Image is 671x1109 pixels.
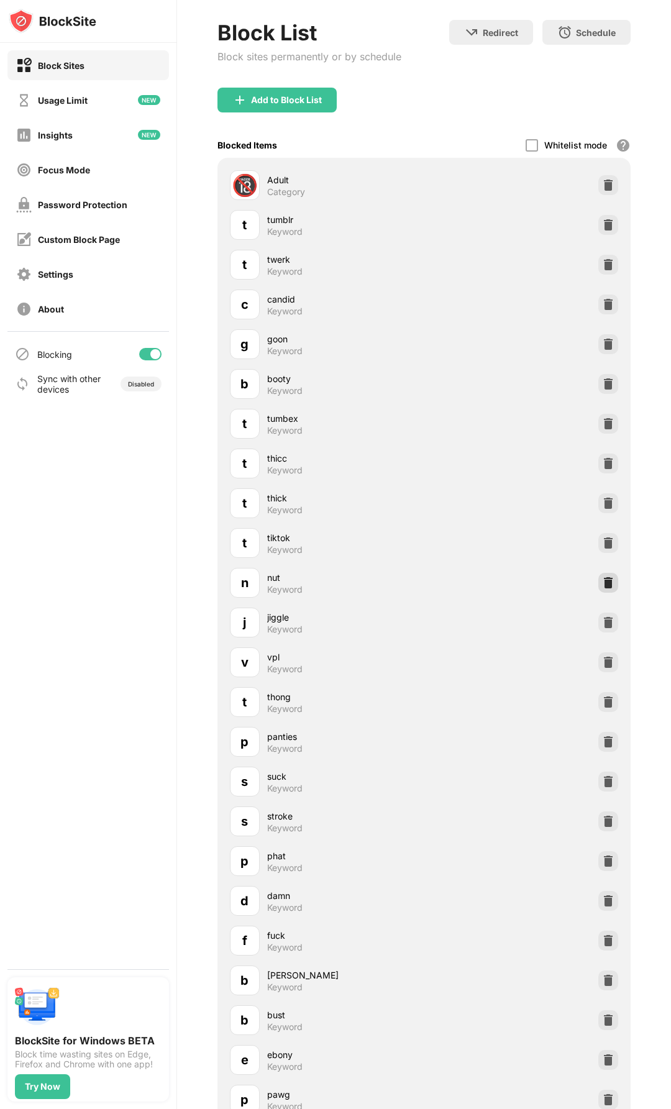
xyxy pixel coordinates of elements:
[242,255,247,274] div: t
[267,743,303,754] div: Keyword
[25,1082,60,1092] div: Try Now
[267,345,303,357] div: Keyword
[267,213,424,226] div: tumblr
[267,332,424,345] div: goon
[16,232,32,247] img: customize-block-page-off.svg
[251,95,322,105] div: Add to Block List
[242,693,247,711] div: t
[267,770,424,783] div: suck
[15,1049,162,1069] div: Block time wasting sites on Edge, Firefox and Chrome with one app!
[242,216,247,234] div: t
[267,293,424,306] div: candid
[267,650,424,664] div: vpl
[241,812,248,831] div: s
[241,573,249,592] div: n
[267,1061,303,1072] div: Keyword
[267,491,424,504] div: thick
[38,60,84,71] div: Block Sites
[267,783,303,794] div: Keyword
[217,140,277,150] div: Blocked Items
[267,611,424,624] div: jiggle
[240,852,249,870] div: p
[267,862,303,874] div: Keyword
[16,267,32,282] img: settings-off.svg
[267,1048,424,1061] div: ebony
[241,295,249,314] div: c
[576,27,616,38] div: Schedule
[267,969,424,982] div: [PERSON_NAME]
[242,931,247,950] div: f
[37,373,101,395] div: Sync with other devices
[267,531,424,544] div: tiktok
[38,95,88,106] div: Usage Limit
[38,199,127,210] div: Password Protection
[128,380,154,388] div: Disabled
[267,730,424,743] div: panties
[240,1011,249,1029] div: b
[38,234,120,245] div: Custom Block Page
[38,130,73,140] div: Insights
[243,613,246,632] div: j
[242,414,247,433] div: t
[241,653,249,672] div: v
[15,377,30,391] img: sync-icon.svg
[267,929,424,942] div: fuck
[267,412,424,425] div: tumbex
[267,425,303,436] div: Keyword
[16,162,32,178] img: focus-off.svg
[9,9,96,34] img: logo-blocksite.svg
[267,942,303,953] div: Keyword
[241,772,248,791] div: s
[267,664,303,675] div: Keyword
[38,304,64,314] div: About
[240,375,249,393] div: b
[16,93,32,108] img: time-usage-off.svg
[267,465,303,476] div: Keyword
[267,810,424,823] div: stroke
[267,452,424,465] div: thicc
[242,454,247,473] div: t
[240,971,249,990] div: b
[15,985,60,1029] img: push-desktop.svg
[267,584,303,595] div: Keyword
[16,301,32,317] img: about-off.svg
[38,165,90,175] div: Focus Mode
[267,982,303,993] div: Keyword
[267,1088,424,1101] div: pawg
[16,58,32,73] img: block-on.svg
[267,186,305,198] div: Category
[232,173,258,198] div: 🔞
[267,703,303,714] div: Keyword
[16,197,32,212] img: password-protection-off.svg
[15,347,30,362] img: blocking-icon.svg
[267,266,303,277] div: Keyword
[267,624,303,635] div: Keyword
[267,889,424,902] div: damn
[240,892,249,910] div: d
[240,732,249,751] div: p
[483,27,518,38] div: Redirect
[267,690,424,703] div: thong
[242,494,247,513] div: t
[242,534,247,552] div: t
[267,823,303,834] div: Keyword
[267,372,424,385] div: booty
[267,1008,424,1021] div: bust
[138,130,160,140] img: new-icon.svg
[267,902,303,913] div: Keyword
[16,127,32,143] img: insights-off.svg
[37,349,72,360] div: Blocking
[267,1021,303,1033] div: Keyword
[267,306,303,317] div: Keyword
[267,849,424,862] div: phat
[240,1090,249,1109] div: p
[217,50,401,63] div: Block sites permanently or by schedule
[267,253,424,266] div: twerk
[267,544,303,555] div: Keyword
[138,95,160,105] img: new-icon.svg
[267,571,424,584] div: nut
[240,335,249,354] div: g
[267,504,303,516] div: Keyword
[544,140,607,150] div: Whitelist mode
[15,1034,162,1047] div: BlockSite for Windows BETA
